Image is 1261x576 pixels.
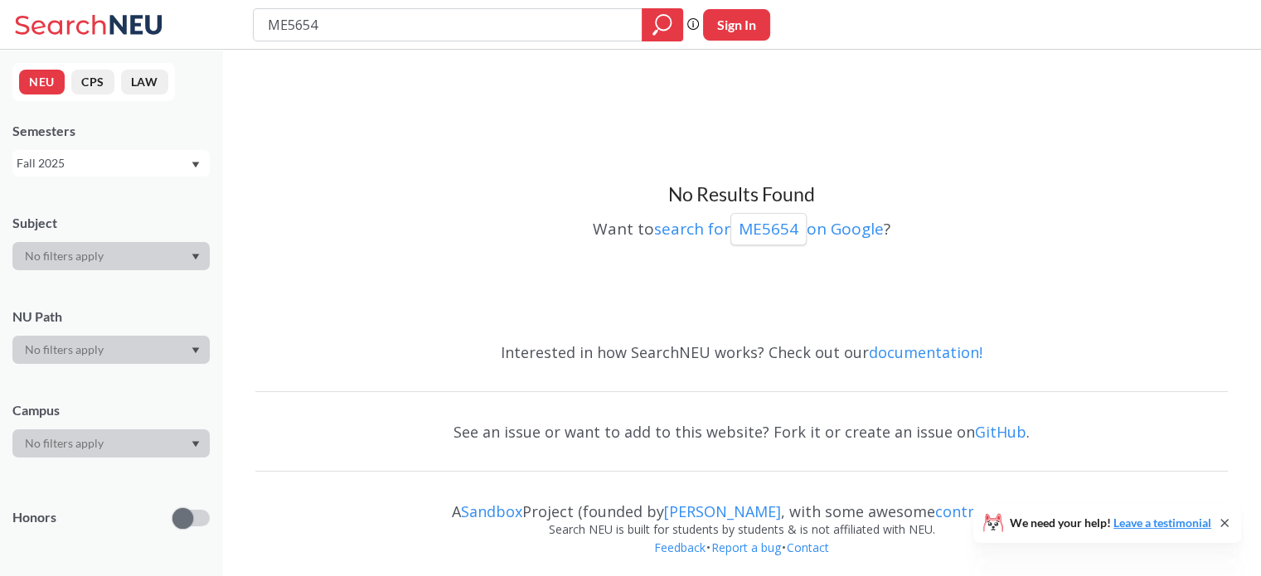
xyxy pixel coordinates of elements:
[1010,517,1211,529] span: We need your help!
[786,540,830,555] a: Contact
[711,540,782,555] a: Report a bug
[192,254,200,260] svg: Dropdown arrow
[255,408,1228,456] div: See an issue or want to add to this website? Fork it or create an issue on .
[739,218,798,240] p: ME5654
[869,342,982,362] a: documentation!
[652,13,672,36] svg: magnifying glass
[12,336,210,364] div: Dropdown arrow
[1113,515,1211,530] a: Leave a testimonial
[12,401,210,419] div: Campus
[71,70,114,94] button: CPS
[642,8,683,41] div: magnifying glass
[12,307,210,326] div: NU Path
[653,540,706,555] a: Feedback
[12,242,210,270] div: Dropdown arrow
[255,182,1228,207] h3: No Results Found
[255,487,1228,520] div: A Project (founded by , with some awesome )
[266,11,630,39] input: Class, professor, course number, "phrase"
[975,422,1026,442] a: GitHub
[12,508,56,527] p: Honors
[19,70,65,94] button: NEU
[192,347,200,354] svg: Dropdown arrow
[703,9,770,41] button: Sign In
[17,154,190,172] div: Fall 2025
[654,218,884,240] a: search forME5654on Google
[192,162,200,168] svg: Dropdown arrow
[461,501,522,521] a: Sandbox
[12,122,210,140] div: Semesters
[935,501,1027,521] a: contributors
[12,150,210,177] div: Fall 2025Dropdown arrow
[255,207,1228,245] div: Want to ?
[255,328,1228,376] div: Interested in how SearchNEU works? Check out our
[192,441,200,448] svg: Dropdown arrow
[121,70,168,94] button: LAW
[255,520,1228,539] div: Search NEU is built for students by students & is not affiliated with NEU.
[664,501,781,521] a: [PERSON_NAME]
[12,214,210,232] div: Subject
[12,429,210,457] div: Dropdown arrow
